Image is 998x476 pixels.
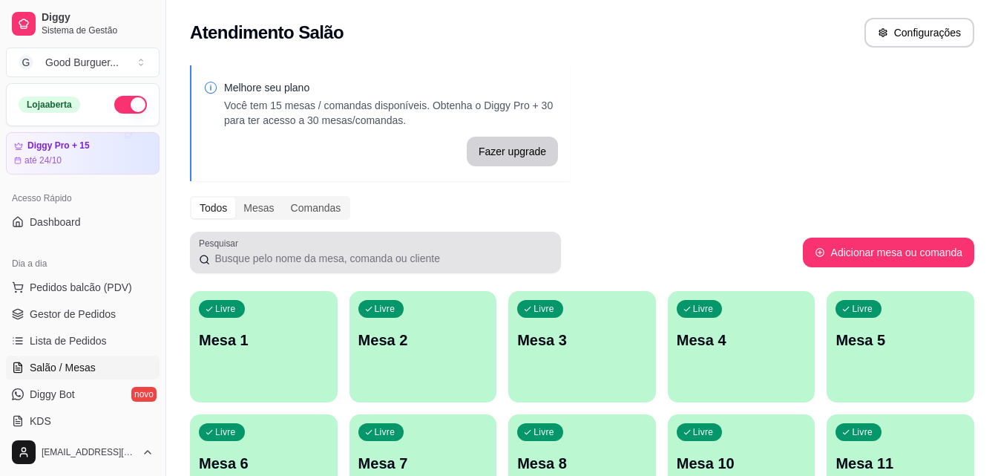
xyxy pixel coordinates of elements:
[467,137,558,166] button: Fazer upgrade
[42,25,154,36] span: Sistema de Gestão
[6,434,160,470] button: [EMAIL_ADDRESS][DOMAIN_NAME]
[215,426,236,438] p: Livre
[375,426,395,438] p: Livre
[27,140,90,151] article: Diggy Pro + 15
[803,238,974,267] button: Adicionar mesa ou comanda
[6,210,160,234] a: Dashboard
[30,414,51,428] span: KDS
[190,291,338,402] button: LivreMesa 1
[30,307,116,322] span: Gestor de Pedidos
[852,426,873,438] p: Livre
[827,291,974,402] button: LivreMesa 5
[852,303,873,315] p: Livre
[19,97,80,113] div: Loja aberta
[864,18,974,48] button: Configurações
[6,252,160,276] div: Dia a dia
[358,453,488,474] p: Mesa 7
[6,48,160,77] button: Select a team
[30,333,107,348] span: Lista de Pedidos
[6,276,160,299] button: Pedidos balcão (PDV)
[6,329,160,353] a: Lista de Pedidos
[114,96,147,114] button: Alterar Status
[693,426,714,438] p: Livre
[42,446,136,458] span: [EMAIL_ADDRESS][DOMAIN_NAME]
[30,360,96,375] span: Salão / Mesas
[6,186,160,210] div: Acesso Rápido
[517,453,647,474] p: Mesa 8
[19,55,33,70] span: G
[375,303,395,315] p: Livre
[508,291,656,402] button: LivreMesa 3
[224,80,558,95] p: Melhore seu plano
[199,237,243,250] label: Pesquisar
[210,251,552,266] input: Pesquisar
[358,330,488,351] p: Mesa 2
[6,302,160,326] a: Gestor de Pedidos
[199,453,329,474] p: Mesa 6
[283,198,349,218] div: Comandas
[42,11,154,25] span: Diggy
[45,55,119,70] div: Good Burguer ...
[6,409,160,433] a: KDS
[190,21,344,45] h2: Atendimento Salão
[693,303,714,315] p: Livre
[235,198,282,218] div: Mesas
[836,453,965,474] p: Mesa 11
[24,154,62,166] article: até 24/10
[6,382,160,406] a: Diggy Botnovo
[199,330,329,351] p: Mesa 1
[668,291,815,402] button: LivreMesa 4
[30,215,81,229] span: Dashboard
[677,330,807,351] p: Mesa 4
[534,426,554,438] p: Livre
[517,330,647,351] p: Mesa 3
[6,356,160,379] a: Salão / Mesas
[534,303,554,315] p: Livre
[215,303,236,315] p: Livre
[30,387,75,402] span: Diggy Bot
[6,132,160,175] a: Diggy Pro + 15até 24/10
[30,280,132,295] span: Pedidos balcão (PDV)
[349,291,497,402] button: LivreMesa 2
[677,453,807,474] p: Mesa 10
[191,198,235,218] div: Todos
[224,98,558,128] p: Você tem 15 mesas / comandas disponíveis. Obtenha o Diggy Pro + 30 para ter acesso a 30 mesas/com...
[6,6,160,42] a: DiggySistema de Gestão
[836,330,965,351] p: Mesa 5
